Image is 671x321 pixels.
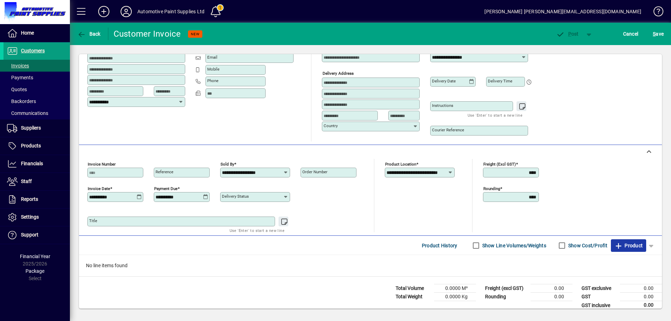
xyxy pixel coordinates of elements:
[531,293,572,301] td: 0.00
[651,28,665,40] button: Save
[7,87,27,92] span: Quotes
[620,293,662,301] td: 0.00
[3,95,70,107] a: Backorders
[648,1,662,24] a: Knowledge Base
[21,214,39,220] span: Settings
[556,31,579,37] span: ost
[483,162,516,167] mat-label: Freight (excl GST)
[302,169,327,174] mat-label: Order number
[7,99,36,104] span: Backorders
[77,31,101,37] span: Back
[3,119,70,137] a: Suppliers
[567,242,607,249] label: Show Cost/Profit
[7,63,29,68] span: Invoices
[432,127,464,132] mat-label: Courier Reference
[21,143,41,148] span: Products
[3,173,70,190] a: Staff
[79,255,662,276] div: No line items found
[191,32,200,36] span: NEW
[432,103,453,108] mat-label: Instructions
[392,284,434,293] td: Total Volume
[75,28,102,40] button: Back
[488,79,512,83] mat-label: Delivery time
[3,60,70,72] a: Invoices
[482,293,531,301] td: Rounding
[21,30,34,36] span: Home
[483,186,500,191] mat-label: Rounding
[20,254,50,259] span: Financial Year
[620,301,662,310] td: 0.00
[137,6,204,17] div: Automotive Paint Supplies Ltd
[26,268,44,274] span: Package
[21,232,38,238] span: Support
[207,67,219,72] mat-label: Mobile
[468,111,522,119] mat-hint: Use 'Enter' to start a new line
[222,194,249,199] mat-label: Delivery status
[434,293,476,301] td: 0.0000 Kg
[3,226,70,244] a: Support
[88,186,110,191] mat-label: Invoice date
[70,28,108,40] app-page-header-button: Back
[614,240,643,251] span: Product
[3,24,70,42] a: Home
[3,137,70,155] a: Products
[3,107,70,119] a: Communications
[154,186,178,191] mat-label: Payment due
[434,284,476,293] td: 0.0000 M³
[621,28,640,40] button: Cancel
[620,284,662,293] td: 0.00
[3,191,70,208] a: Reports
[324,123,338,128] mat-label: Country
[553,28,582,40] button: Post
[21,48,45,53] span: Customers
[93,5,115,18] button: Add
[21,161,43,166] span: Financials
[578,293,620,301] td: GST
[531,284,572,293] td: 0.00
[392,293,434,301] td: Total Weight
[385,162,416,167] mat-label: Product location
[7,110,48,116] span: Communications
[3,155,70,173] a: Financials
[568,31,571,37] span: P
[89,218,97,223] mat-label: Title
[3,72,70,83] a: Payments
[611,239,646,252] button: Product
[221,162,234,167] mat-label: Sold by
[21,196,38,202] span: Reports
[484,6,641,17] div: [PERSON_NAME] [PERSON_NAME][EMAIL_ADDRESS][DOMAIN_NAME]
[481,242,546,249] label: Show Line Volumes/Weights
[156,169,173,174] mat-label: Reference
[422,240,457,251] span: Product History
[482,284,531,293] td: Freight (excl GST)
[230,226,284,234] mat-hint: Use 'Enter' to start a new line
[207,78,218,83] mat-label: Phone
[7,75,33,80] span: Payments
[115,5,137,18] button: Profile
[88,162,116,167] mat-label: Invoice number
[3,83,70,95] a: Quotes
[21,125,41,131] span: Suppliers
[114,28,181,39] div: Customer Invoice
[432,79,456,83] mat-label: Delivery date
[653,31,656,37] span: S
[419,239,460,252] button: Product History
[578,301,620,310] td: GST inclusive
[21,178,32,184] span: Staff
[623,28,638,39] span: Cancel
[653,28,664,39] span: ave
[3,209,70,226] a: Settings
[578,284,620,293] td: GST exclusive
[207,55,217,60] mat-label: Email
